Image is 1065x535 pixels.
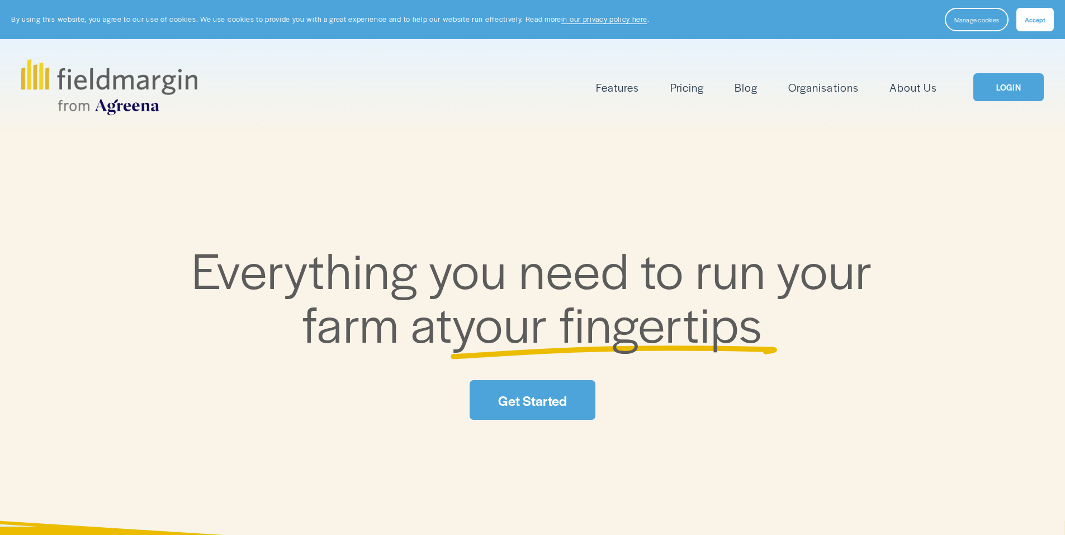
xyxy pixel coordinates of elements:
a: Get Started [470,380,595,420]
span: Accept [1025,15,1045,24]
a: in our privacy policy here [561,14,647,24]
span: Manage cookies [954,15,999,24]
span: Everything you need to run your farm at [192,234,884,357]
p: By using this website, you agree to our use of cookies. We use cookies to provide you with a grea... [11,14,649,25]
span: Features [596,79,639,96]
a: Blog [735,78,758,97]
a: folder dropdown [596,78,639,97]
a: Pricing [670,78,704,97]
a: About Us [889,78,937,97]
button: Manage cookies [945,8,1009,31]
button: Accept [1016,8,1054,31]
a: Organisations [788,78,858,97]
span: your fingertips [452,287,763,357]
img: fieldmargin.com [21,59,197,115]
a: LOGIN [973,73,1044,102]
